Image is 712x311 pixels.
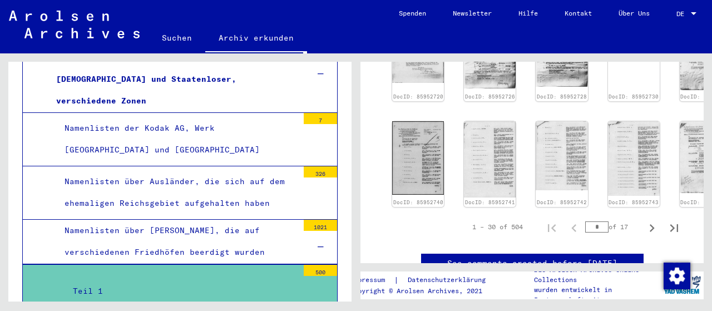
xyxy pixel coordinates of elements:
[447,258,617,269] a: See comments created before [DATE]
[541,216,563,238] button: First page
[56,220,298,263] div: Namenlisten über [PERSON_NAME], die auf verschiedenen Friedhöfen beerdigt wurden
[350,274,394,286] a: Impressum
[536,121,587,190] img: 001.jpg
[392,121,444,195] img: 001.jpg
[534,265,661,285] p: Die Arolsen Archives Online-Collections
[304,113,337,124] div: 7
[48,25,298,112] div: [TECHNICAL_ID] - Listen von Angehörigen der Vereinten Nationen, anderer Ausländer, deutscher [DEM...
[537,93,587,100] a: DocID: 85952728
[304,220,337,231] div: 1021
[664,263,690,289] img: Zustimmung ändern
[65,280,298,302] div: Teil 1
[663,216,685,238] button: Last page
[393,199,443,205] a: DocID: 85952740
[465,93,515,100] a: DocID: 85952726
[563,216,585,238] button: Previous page
[472,222,523,232] div: 1 – 30 of 504
[56,117,298,161] div: Namenlisten der Kodak AG, Werk [GEOGRAPHIC_DATA] und [GEOGRAPHIC_DATA]
[465,199,515,205] a: DocID: 85952741
[676,10,689,18] span: DE
[304,265,337,276] div: 500
[56,171,298,214] div: Namenlisten über Ausländer, die sich auf dem ehemaligen Reichsgebiet aufgehalten haben
[641,216,663,238] button: Next page
[585,221,641,232] div: of 17
[537,199,587,205] a: DocID: 85952742
[609,93,659,100] a: DocID: 85952730
[350,286,499,296] p: Copyright © Arolsen Archives, 2021
[205,24,307,53] a: Archiv erkunden
[304,166,337,177] div: 326
[464,121,516,198] img: 001.jpg
[149,24,205,51] a: Suchen
[609,199,659,205] a: DocID: 85952743
[661,271,703,299] img: yv_logo.png
[350,274,499,286] div: |
[399,274,499,286] a: Datenschutzerklärung
[393,93,443,100] a: DocID: 85952720
[608,121,660,195] img: 001.jpg
[534,285,661,305] p: wurden entwickelt in Partnerschaft mit
[9,11,140,38] img: Arolsen_neg.svg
